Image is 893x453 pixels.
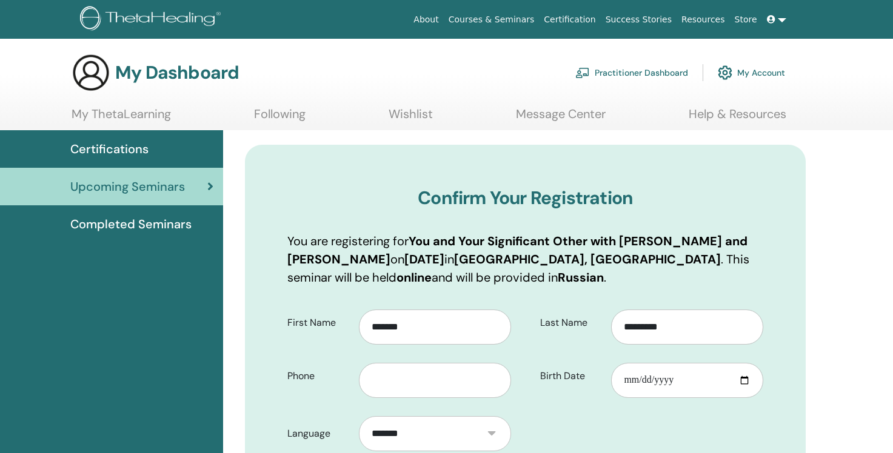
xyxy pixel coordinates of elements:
[730,8,762,31] a: Store
[278,422,359,445] label: Language
[718,62,732,83] img: cog.svg
[454,251,721,267] b: [GEOGRAPHIC_DATA], [GEOGRAPHIC_DATA]
[539,8,600,31] a: Certification
[531,311,612,334] label: Last Name
[575,59,688,86] a: Practitioner Dashboard
[396,269,432,285] b: online
[575,67,590,78] img: chalkboard-teacher.svg
[531,365,612,388] label: Birth Date
[409,8,443,31] a: About
[389,107,433,130] a: Wishlist
[287,233,748,267] b: You and Your Significant Other with [PERSON_NAME] and [PERSON_NAME]
[278,365,359,388] label: Phone
[80,6,225,33] img: logo.png
[689,107,786,130] a: Help & Resources
[70,177,185,196] span: Upcoming Seminars
[516,107,606,130] a: Message Center
[72,53,110,92] img: generic-user-icon.jpg
[115,62,239,84] h3: My Dashboard
[601,8,677,31] a: Success Stories
[287,187,763,209] h3: Confirm Your Registration
[444,8,540,31] a: Courses & Seminars
[287,232,763,286] p: You are registering for on in . This seminar will be held and will be provided in .
[404,251,444,267] b: [DATE]
[254,107,306,130] a: Following
[278,311,359,334] label: First Name
[72,107,171,130] a: My ThetaLearning
[677,8,730,31] a: Resources
[70,215,192,233] span: Completed Seminars
[70,140,149,158] span: Certifications
[718,59,785,86] a: My Account
[558,269,604,285] b: Russian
